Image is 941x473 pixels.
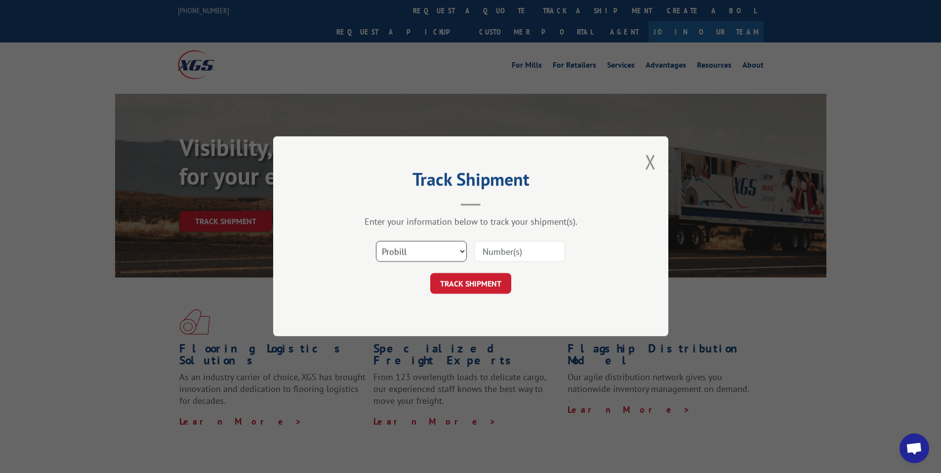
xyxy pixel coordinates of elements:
[645,149,656,175] button: Close modal
[900,434,929,463] div: Open chat
[323,172,619,191] h2: Track Shipment
[474,241,565,262] input: Number(s)
[430,274,511,294] button: TRACK SHIPMENT
[323,216,619,228] div: Enter your information below to track your shipment(s).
